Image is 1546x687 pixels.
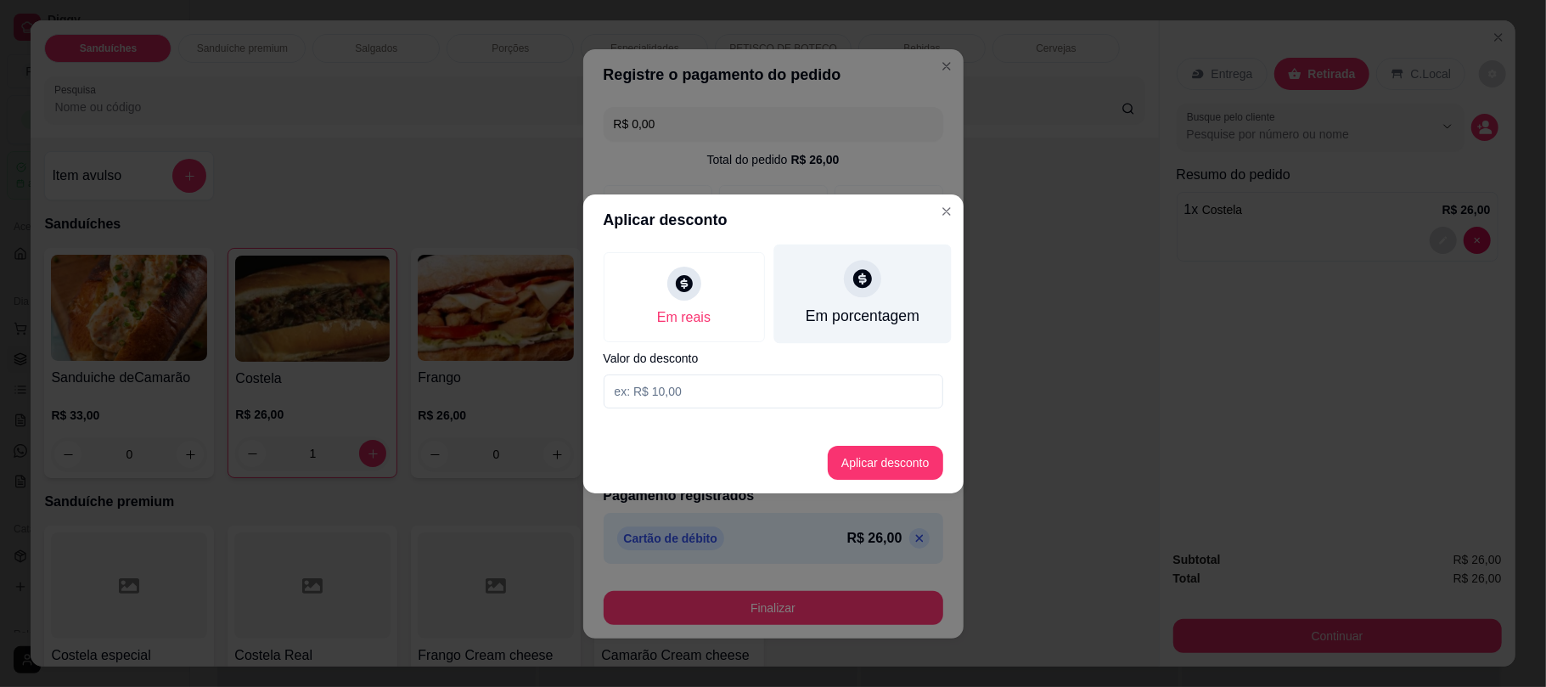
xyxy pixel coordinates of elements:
header: Aplicar desconto [583,194,964,245]
button: Aplicar desconto [828,446,943,480]
button: Close [933,198,960,225]
label: Valor do desconto [604,352,943,364]
input: Valor do desconto [604,374,943,408]
div: Em porcentagem [805,305,919,327]
div: Em reais [657,307,711,328]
